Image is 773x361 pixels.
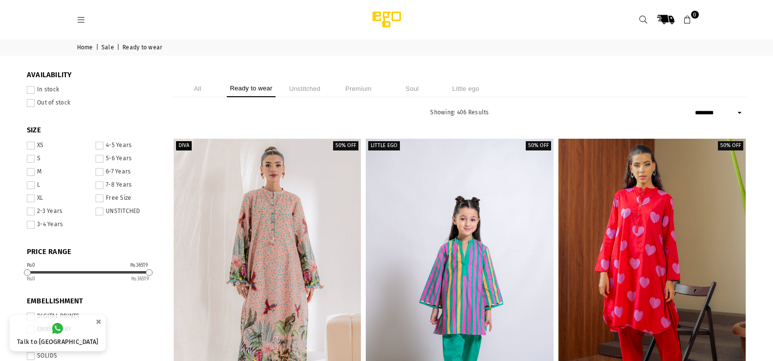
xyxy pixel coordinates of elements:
label: 2-3 Years [27,208,90,215]
span: Ready to wear [122,44,164,52]
label: UNSTITCHED [96,208,159,215]
label: Diva [176,141,192,150]
span: SIZE [27,126,159,135]
a: Search [635,11,653,28]
label: Little EGO [368,141,400,150]
label: L [27,181,90,189]
label: SOLIDS [27,352,159,360]
label: 50% off [718,141,743,150]
label: 50% off [333,141,358,150]
span: Showing: 406 Results [430,109,489,116]
span: EMBELLISHMENT [27,297,159,306]
li: Soul [388,80,436,97]
span: | [117,44,121,52]
label: XL [27,194,90,202]
label: Free Size [96,194,159,202]
span: PRICE RANGE [27,247,159,257]
li: Little ego [441,80,490,97]
ins: 36519 [131,276,149,282]
a: Talk to [GEOGRAPHIC_DATA] [10,315,106,351]
span: Availability [27,70,159,80]
label: S [27,155,90,163]
nav: breadcrumbs [70,40,704,56]
label: 3-4 Years [27,221,90,229]
a: Home [77,44,95,52]
a: 0 [679,11,696,28]
button: × [93,314,104,330]
ins: 0 [27,276,36,282]
label: DIGITAL PRINTS [27,313,159,320]
label: 5-6 Years [96,155,159,163]
img: Ego [345,10,428,29]
label: XS [27,142,90,149]
a: Sale [101,44,116,52]
li: Unstitched [280,80,329,97]
li: Premium [334,80,383,97]
label: Out of stock [27,99,159,107]
li: All [173,80,222,97]
label: 7-8 Years [96,181,159,189]
span: 0 [691,11,699,19]
label: M [27,168,90,176]
label: 50% off [526,141,551,150]
label: 4-5 Years [96,142,159,149]
a: Menu [73,16,90,23]
span: | [96,44,100,52]
div: ₨0 [27,263,36,268]
div: ₨36519 [130,263,148,268]
li: Ready to wear [227,80,276,97]
label: 6-7 Years [96,168,159,176]
label: In stock [27,86,159,94]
